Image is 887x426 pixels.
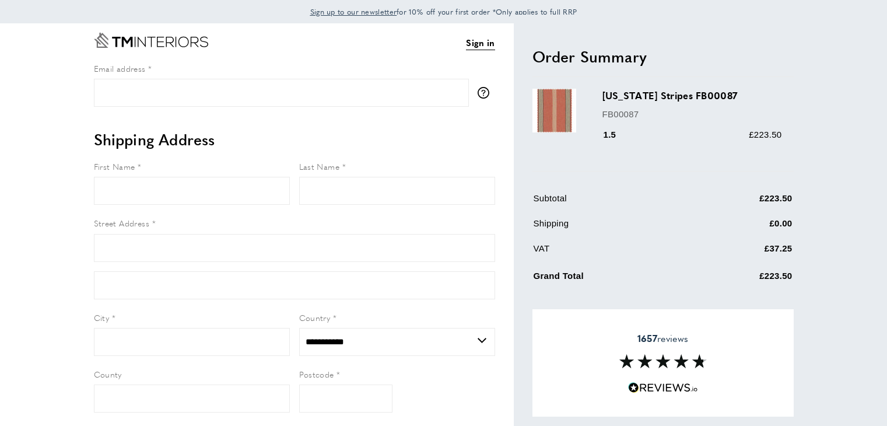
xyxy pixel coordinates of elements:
span: Country [299,312,331,323]
a: Go to Home page [94,33,208,48]
a: Sign up to our newsletter [310,6,397,18]
span: Sign up to our newsletter [310,6,397,17]
td: VAT [534,242,690,264]
strong: 1657 [637,331,657,345]
span: Email address [94,62,146,74]
td: Grand Total [534,267,690,292]
td: Shipping [534,217,690,239]
div: 1.5 [602,128,633,142]
span: Street Address [94,217,150,229]
span: for 10% off your first order *Only applies to full RRP [310,6,577,17]
img: Reviews.io 5 stars [628,382,698,393]
td: £223.50 [690,267,793,292]
a: Sign in [466,36,495,50]
h2: Shipping Address [94,129,495,150]
img: Reviews section [619,354,707,368]
span: Last Name [299,160,340,172]
span: Apply Discount Code [532,309,618,323]
span: Postcode [299,368,334,380]
td: Subtotal [534,191,690,214]
span: £223.50 [749,130,781,139]
button: More information [478,87,495,99]
span: County [94,368,122,380]
span: City [94,312,110,323]
h2: Order Summary [532,46,794,67]
img: Oregon Stripes FB00087 [532,89,576,132]
td: £0.00 [690,217,793,239]
span: reviews [637,333,688,344]
td: £37.25 [690,242,793,264]
td: £223.50 [690,191,793,214]
h3: [US_STATE] Stripes FB00087 [602,89,782,102]
p: FB00087 [602,107,782,121]
span: First Name [94,160,135,172]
